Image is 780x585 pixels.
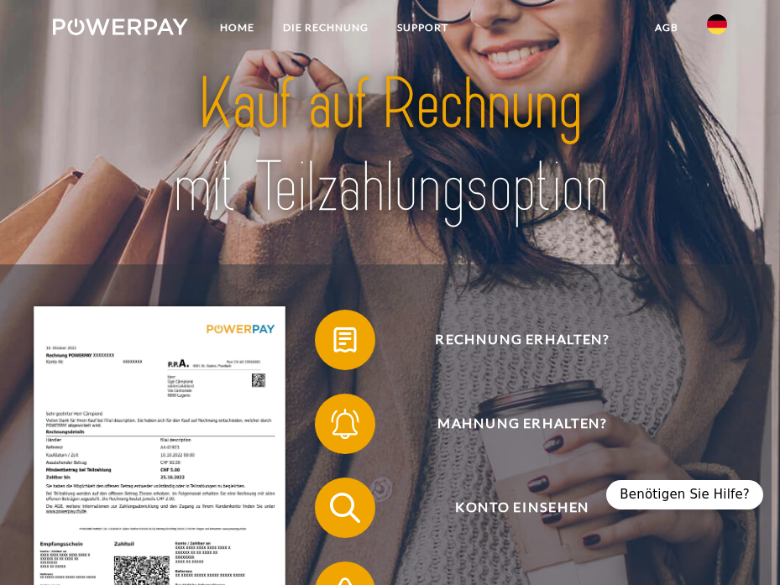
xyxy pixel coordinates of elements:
[707,14,727,34] img: de
[53,18,188,35] img: logo-powerpay-white.svg
[383,13,463,43] a: SUPPORT
[327,489,364,527] img: qb_search.svg
[338,478,708,538] span: Konto einsehen
[269,13,383,43] a: DIE RECHNUNG
[121,59,658,234] img: title-powerpay_de.svg
[315,310,708,370] button: Rechnung erhalten?
[315,478,708,538] button: Konto einsehen
[293,306,730,373] a: Rechnung erhalten?
[327,321,364,359] img: qb_bill.svg
[338,310,708,370] span: Rechnung erhalten?
[315,394,708,454] button: Mahnung erhalten?
[206,13,269,43] a: Home
[293,390,730,457] a: Mahnung erhalten?
[641,13,693,43] a: agb
[338,394,708,454] span: Mahnung erhalten?
[293,474,730,541] a: Konto einsehen
[327,405,364,443] img: qb_bell.svg
[606,480,763,509] div: Benötigen Sie Hilfe?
